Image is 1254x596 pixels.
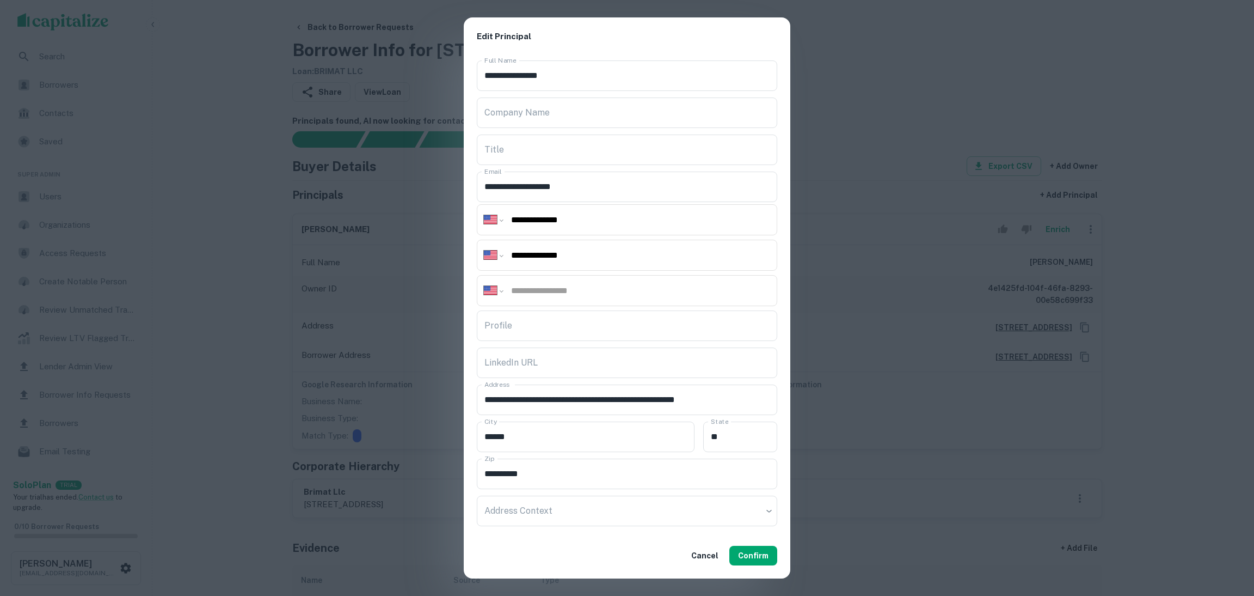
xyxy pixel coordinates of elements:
[729,546,777,565] button: Confirm
[711,417,728,426] label: State
[484,417,497,426] label: City
[484,454,494,463] label: Zip
[464,17,790,56] h2: Edit Principal
[1200,509,1254,561] iframe: Chat Widget
[484,167,502,176] label: Email
[477,496,777,526] div: ​
[484,56,517,65] label: Full Name
[484,380,509,389] label: Address
[687,546,723,565] button: Cancel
